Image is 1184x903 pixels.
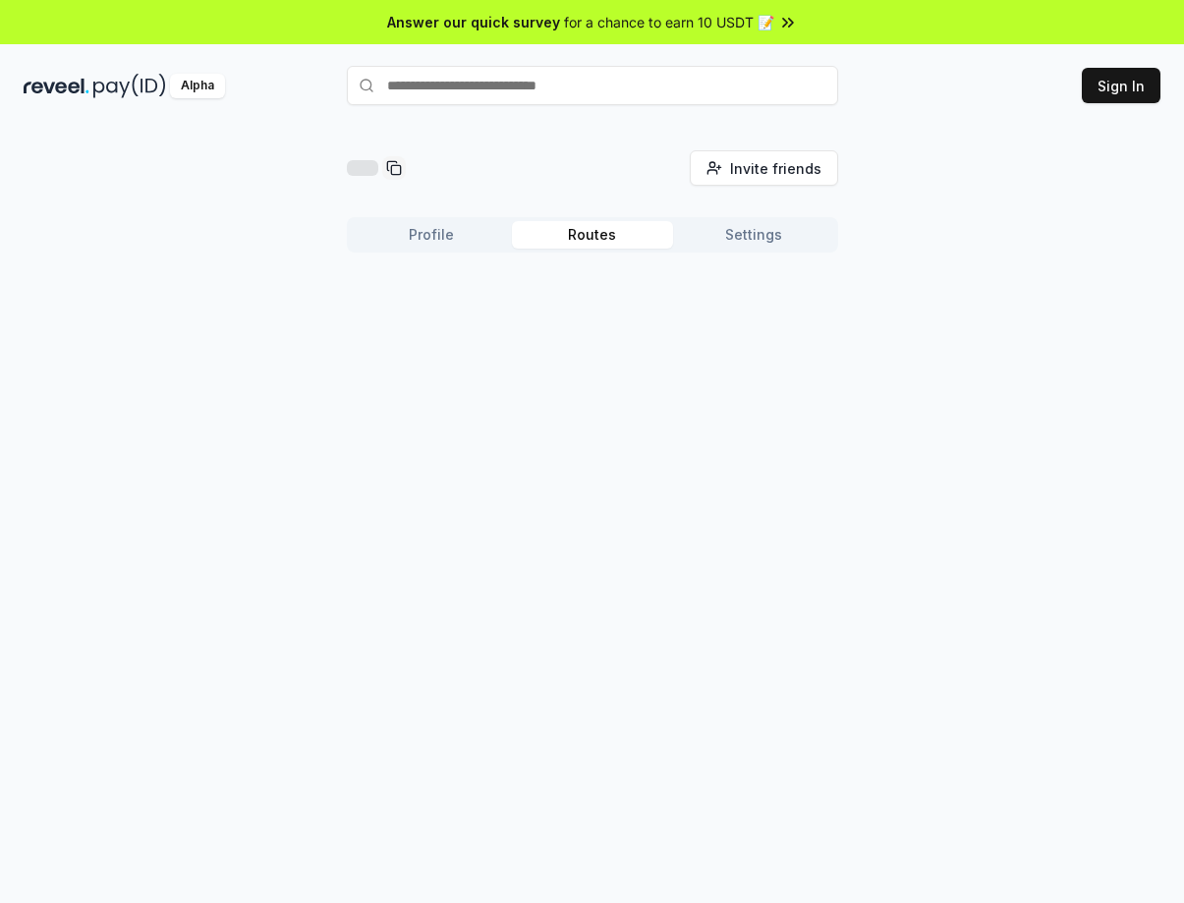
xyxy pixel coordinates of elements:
[351,221,512,249] button: Profile
[730,158,821,179] span: Invite friends
[512,221,673,249] button: Routes
[387,12,560,32] span: Answer our quick survey
[564,12,774,32] span: for a chance to earn 10 USDT 📝
[1082,68,1160,103] button: Sign In
[673,221,834,249] button: Settings
[24,74,89,98] img: reveel_dark
[170,74,225,98] div: Alpha
[93,74,166,98] img: pay_id
[690,150,838,186] button: Invite friends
